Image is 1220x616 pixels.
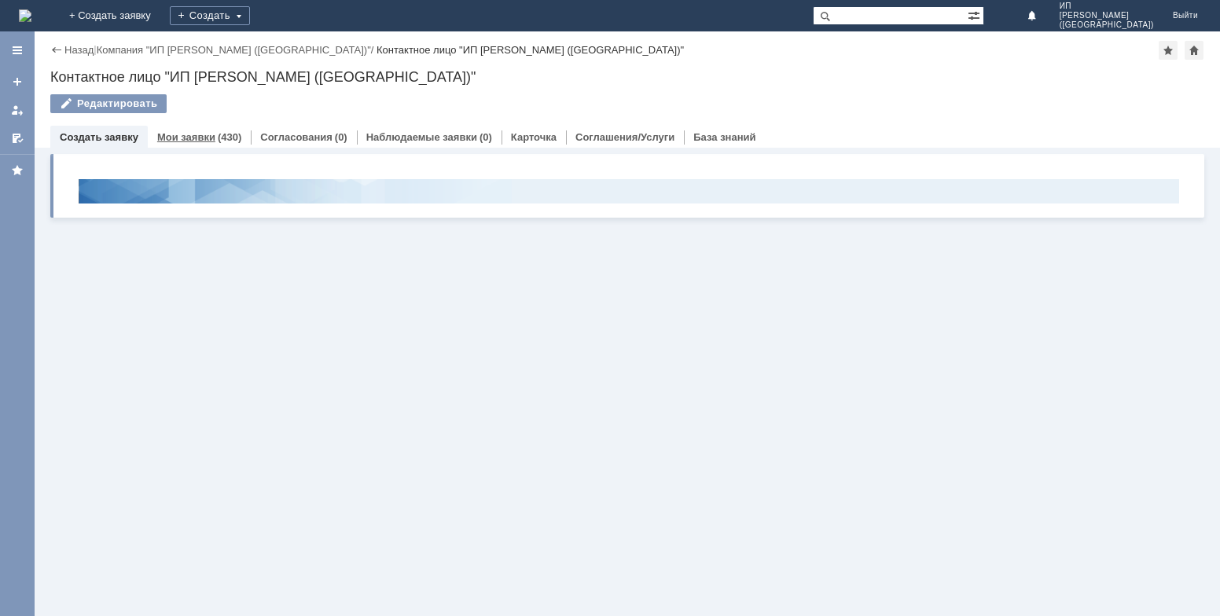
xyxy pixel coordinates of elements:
[1060,2,1154,11] span: ИП
[1185,41,1203,60] div: Сделать домашней страницей
[19,9,31,22] img: logo
[377,44,684,56] div: Контактное лицо "ИП [PERSON_NAME] ([GEOGRAPHIC_DATA])"
[968,7,983,22] span: Расширенный поиск
[5,69,30,94] a: Создать заявку
[97,44,377,56] div: /
[50,69,1204,85] div: Контактное лицо "ИП [PERSON_NAME] ([GEOGRAPHIC_DATA])"
[1159,41,1178,60] div: Добавить в избранное
[157,131,215,143] a: Мои заявки
[94,43,96,55] div: |
[511,131,557,143] a: Карточка
[60,131,138,143] a: Создать заявку
[170,6,250,25] div: Создать
[64,44,94,56] a: Назад
[97,44,371,56] a: Компания "ИП [PERSON_NAME] ([GEOGRAPHIC_DATA])"
[575,131,674,143] a: Соглашения/Услуги
[335,131,347,143] div: (0)
[5,97,30,123] a: Мои заявки
[19,9,31,22] a: Перейти на домашнюю страницу
[5,126,30,151] a: Мои согласования
[1060,11,1154,20] span: [PERSON_NAME]
[1060,20,1154,30] span: ([GEOGRAPHIC_DATA])
[218,131,241,143] div: (430)
[480,131,492,143] div: (0)
[693,131,755,143] a: База знаний
[366,131,477,143] a: Наблюдаемые заявки
[260,131,333,143] a: Согласования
